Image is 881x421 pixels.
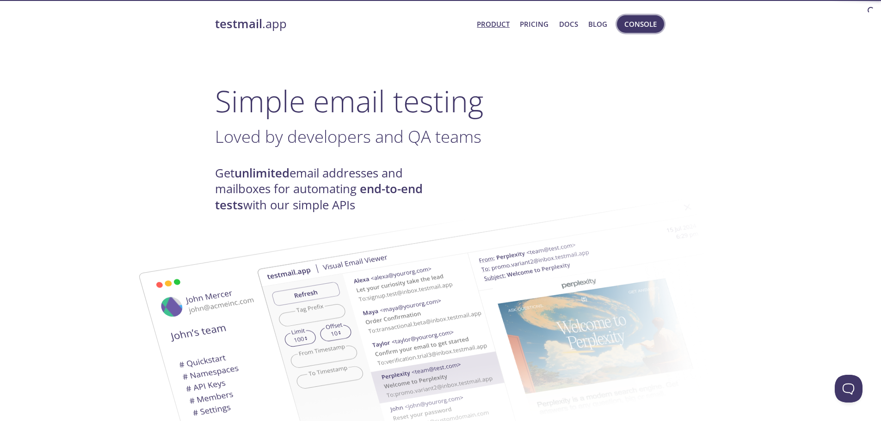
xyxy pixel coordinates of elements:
[215,16,470,32] a: testmail.app
[215,16,262,32] strong: testmail
[835,375,863,403] iframe: Help Scout Beacon - Open
[520,18,548,30] a: Pricing
[234,165,290,181] strong: unlimited
[617,15,664,33] button: Console
[215,165,441,213] h4: Get email addresses and mailboxes for automating with our simple APIs
[624,18,657,30] span: Console
[477,18,510,30] a: Product
[215,125,481,148] span: Loved by developers and QA teams
[559,18,578,30] a: Docs
[215,181,423,213] strong: end-to-end tests
[588,18,607,30] a: Blog
[215,83,666,119] h1: Simple email testing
